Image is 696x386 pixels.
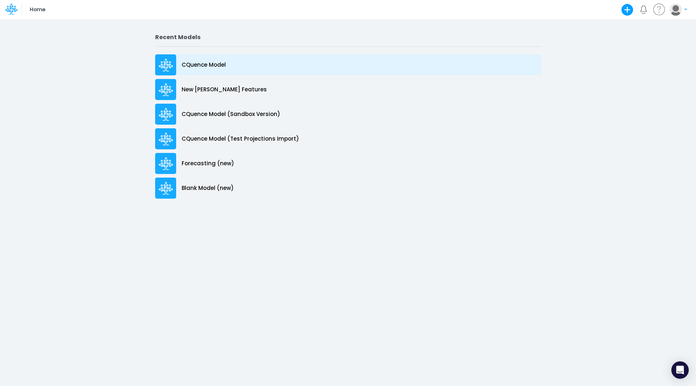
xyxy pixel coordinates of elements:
a: CQuence Model (Sandbox Version) [155,102,541,126]
a: Notifications [639,5,648,14]
a: CQuence Model (Test Projections Import) [155,126,541,151]
p: New [PERSON_NAME] Features [182,86,267,94]
p: CQuence Model (Sandbox Version) [182,110,280,119]
p: Forecasting (new) [182,159,234,168]
p: CQuence Model [182,61,226,69]
p: Blank Model (new) [182,184,234,192]
a: Blank Model (new) [155,176,541,200]
p: CQuence Model (Test Projections Import) [182,135,299,143]
a: CQuence Model [155,53,541,77]
p: Home [30,6,45,14]
div: Open Intercom Messenger [671,361,689,379]
a: New [PERSON_NAME] Features [155,77,541,102]
h2: Recent Models [155,34,541,41]
a: Forecasting (new) [155,151,541,176]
